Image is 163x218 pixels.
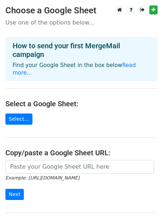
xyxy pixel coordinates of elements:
h4: Copy/paste a Google Sheet URL: [5,148,158,157]
a: Read more... [13,62,136,76]
input: Next [5,189,24,200]
h4: Select a Google Sheet: [5,99,158,108]
h3: Choose a Google Sheet [5,5,158,16]
h4: How to send your first MergeMail campaign [13,41,150,59]
small: Example: [URL][DOMAIN_NAME] [5,175,79,181]
input: Paste your Google Sheet URL here [5,160,154,174]
a: Select... [5,114,32,125]
p: Use one of the options below... [5,19,158,26]
p: Find your Google Sheet in the box below [13,62,150,77]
